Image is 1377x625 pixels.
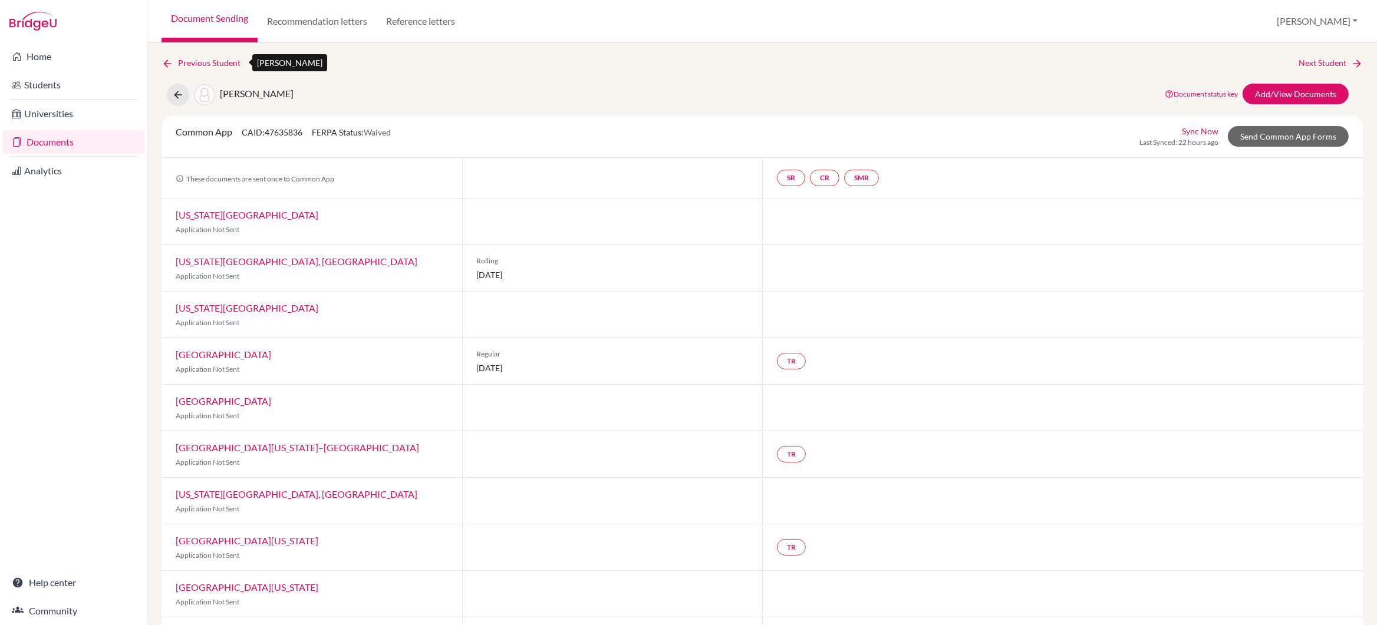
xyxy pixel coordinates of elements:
[162,57,250,70] a: Previous Student
[1165,90,1238,98] a: Document status key
[364,127,391,137] span: Waived
[242,127,302,137] span: CAID: 47635836
[2,159,144,183] a: Analytics
[176,395,271,406] a: [GEOGRAPHIC_DATA]
[777,170,805,186] a: SR
[220,88,294,99] span: [PERSON_NAME]
[1243,84,1349,104] a: Add/View Documents
[176,442,419,453] a: [GEOGRAPHIC_DATA][US_STATE]–[GEOGRAPHIC_DATA]
[176,597,239,606] span: Application Not Sent
[176,174,334,183] span: These documents are sent once to Common App
[176,126,232,137] span: Common App
[777,353,806,369] a: TR
[844,170,879,186] a: SMR
[176,504,239,513] span: Application Not Sent
[176,365,239,373] span: Application Not Sent
[176,458,239,467] span: Application Not Sent
[176,209,318,220] a: [US_STATE][GEOGRAPHIC_DATA]
[176,581,318,593] a: [GEOGRAPHIC_DATA][US_STATE]
[176,272,239,280] span: Application Not Sent
[2,102,144,125] a: Universities
[1228,126,1349,147] a: Send Common App Forms
[252,54,327,71] div: [PERSON_NAME]
[176,411,239,420] span: Application Not Sent
[2,571,144,594] a: Help center
[477,349,749,359] span: Regular
[176,535,318,546] a: [GEOGRAPHIC_DATA][US_STATE]
[9,12,57,31] img: Bridge-U
[2,599,144,623] a: Community
[176,349,271,360] a: [GEOGRAPHIC_DATA]
[1299,57,1363,70] a: Next Student
[777,539,806,555] a: TR
[176,256,417,267] a: [US_STATE][GEOGRAPHIC_DATA], [GEOGRAPHIC_DATA]
[477,269,749,281] span: [DATE]
[777,446,806,462] a: TR
[810,170,839,186] a: CR
[477,362,749,374] span: [DATE]
[176,318,239,327] span: Application Not Sent
[1139,137,1218,148] span: Last Synced: 22 hours ago
[176,225,239,234] span: Application Not Sent
[477,256,749,266] span: Rolling
[176,551,239,560] span: Application Not Sent
[2,130,144,154] a: Documents
[312,127,391,137] span: FERPA Status:
[2,73,144,97] a: Students
[2,45,144,68] a: Home
[176,302,318,313] a: [US_STATE][GEOGRAPHIC_DATA]
[176,488,417,500] a: [US_STATE][GEOGRAPHIC_DATA], [GEOGRAPHIC_DATA]
[1271,10,1363,32] button: [PERSON_NAME]
[1182,125,1218,137] a: Sync Now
